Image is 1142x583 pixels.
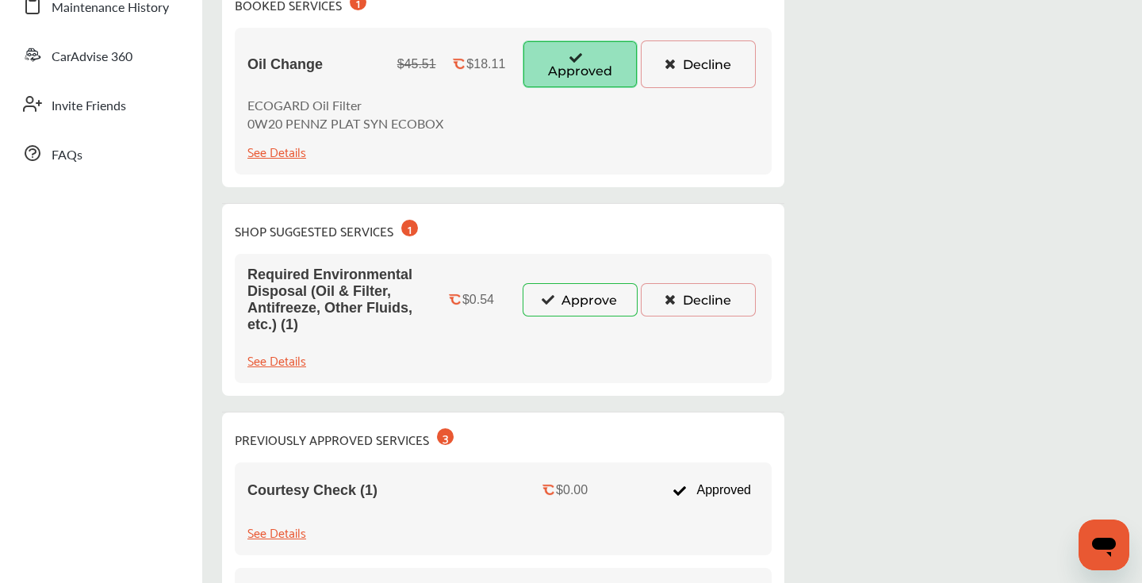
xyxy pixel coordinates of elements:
[247,114,443,132] p: 0W20 PENNZ PLAT SYN ECOBOX
[247,56,323,73] span: Oil Change
[665,475,759,505] div: Approved
[52,145,82,166] span: FAQs
[52,96,126,117] span: Invite Friends
[52,47,132,67] span: CarAdvise 360
[235,425,454,450] div: PREVIOUSLY APPROVED SERVICES
[523,283,638,316] button: Approve
[437,428,454,445] div: 3
[247,96,443,114] p: ECOGARD Oil Filter
[401,220,418,236] div: 1
[247,267,420,333] span: Required Environmental Disposal (Oil & Filter, Antifreeze, Other Fluids, etc.) (1)
[397,57,436,71] div: $45.51
[14,34,186,75] a: CarAdvise 360
[466,57,505,71] div: $18.11
[556,483,588,497] div: $0.00
[14,132,186,174] a: FAQs
[14,83,186,125] a: Invite Friends
[641,283,756,316] button: Decline
[462,293,494,307] div: $0.54
[247,349,306,370] div: See Details
[247,482,377,499] span: Courtesy Check (1)
[641,40,756,88] button: Decline
[235,217,418,241] div: SHOP SUGGESTED SERVICES
[247,521,306,543] div: See Details
[523,40,638,88] button: Approved
[1079,520,1129,570] iframe: Button to launch messaging window
[247,140,306,162] div: See Details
